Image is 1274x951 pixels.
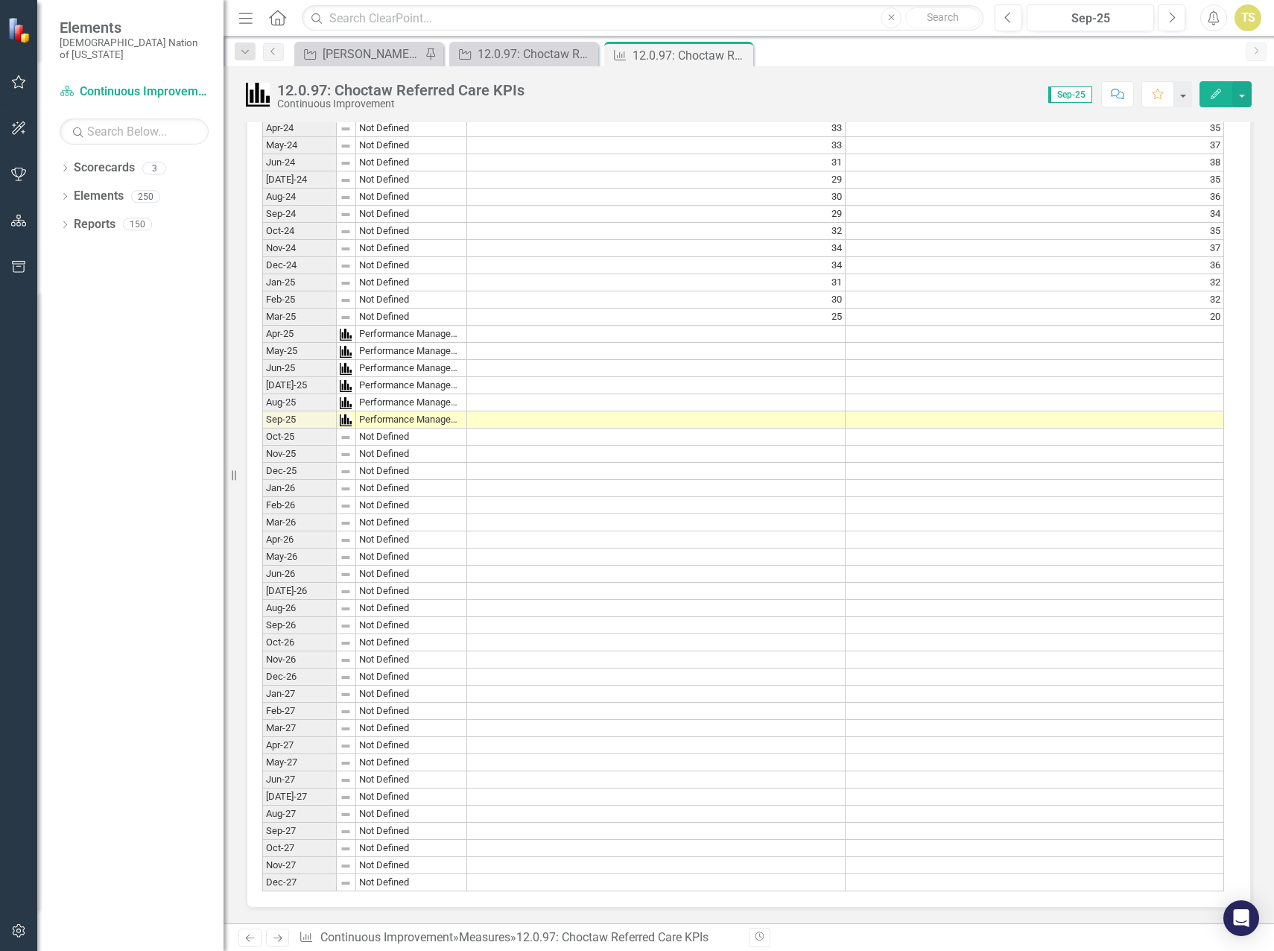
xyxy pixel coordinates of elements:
[356,617,467,634] td: Not Defined
[262,154,337,171] td: Jun-24
[905,7,980,28] button: Search
[846,189,1224,206] td: 36
[356,343,467,360] td: Performance Management
[262,189,337,206] td: Aug-24
[340,449,352,461] img: 8DAGhfEEPCf229AAAAAElFTkSuQmCC
[340,792,352,803] img: 8DAGhfEEPCf229AAAAAElFTkSuQmCC
[246,83,270,107] img: Performance Management
[340,723,352,735] img: 8DAGhfEEPCf229AAAAAElFTkSuQmCC
[467,309,846,326] td: 25
[846,309,1224,326] td: 20
[262,549,337,566] td: May-26
[262,703,337,720] td: Feb-27
[356,583,467,600] td: Not Defined
[467,120,846,137] td: 33
[340,123,352,135] img: 8DAGhfEEPCf229AAAAAElFTkSuQmCC
[262,291,337,309] td: Feb-25
[340,226,352,238] img: 8DAGhfEEPCf229AAAAAElFTkSuQmCC
[467,240,846,257] td: 34
[262,497,337,514] td: Feb-26
[1048,86,1092,103] span: Sep-25
[340,192,352,203] img: 8DAGhfEEPCf229AAAAAElFTkSuQmCC
[356,257,467,274] td: Not Defined
[340,363,352,375] img: Tm0czyi0d3z6KbMvzUvpfTW2q1jaz45CuN2C4x9rtfABtMFvAAn+ByuUVLYSwAAAABJRU5ErkJggg==
[340,586,352,598] img: 8DAGhfEEPCf229AAAAAElFTkSuQmCC
[340,517,352,529] img: 8DAGhfEEPCf229AAAAAElFTkSuQmCC
[60,83,209,101] a: Continuous Improvement
[846,120,1224,137] td: 35
[262,823,337,840] td: Sep-27
[356,463,467,480] td: Not Defined
[340,312,352,323] img: 8DAGhfEEPCf229AAAAAElFTkSuQmCC
[262,806,337,823] td: Aug-27
[340,637,352,649] img: 8DAGhfEEPCf229AAAAAElFTkSuQmCC
[356,120,467,137] td: Not Defined
[262,360,337,377] td: Jun-25
[262,223,337,240] td: Oct-24
[356,514,467,531] td: Not Defined
[356,326,467,343] td: Performance Management
[74,159,135,177] a: Scorecards
[277,98,525,110] div: Continuous Improvement
[340,826,352,838] img: 8DAGhfEEPCf229AAAAAElFTkSuQmCC
[340,414,352,426] img: Tm0czyi0d3z6KbMvzUvpfTW2q1jaz45CuN2C4x9rtfABtMFvAAn+ByuUVLYSwAAAABJRU5ErkJggg==
[467,171,846,189] td: 29
[298,45,421,63] a: [PERSON_NAME] SO's
[340,534,352,546] img: 8DAGhfEEPCf229AAAAAElFTkSuQmCC
[340,552,352,563] img: 8DAGhfEEPCf229AAAAAElFTkSuQmCC
[467,206,846,223] td: 29
[302,5,983,31] input: Search ClearPoint...
[74,188,124,205] a: Elements
[262,394,337,411] td: Aug-25
[356,874,467,891] td: Not Defined
[262,531,337,549] td: Apr-26
[262,600,337,617] td: Aug-26
[277,82,525,98] div: 12.0.97: Choctaw Referred Care KPIs
[262,480,337,497] td: Jan-26
[1223,900,1259,936] div: Open Intercom Messenger
[340,174,352,186] img: 8DAGhfEEPCf229AAAAAElFTkSuQmCC
[356,531,467,549] td: Not Defined
[927,11,959,23] span: Search
[846,137,1224,154] td: 37
[262,429,337,446] td: Oct-25
[340,774,352,786] img: 8DAGhfEEPCf229AAAAAElFTkSuQmCC
[262,874,337,891] td: Dec-27
[262,857,337,874] td: Nov-27
[262,463,337,480] td: Dec-25
[467,189,846,206] td: 30
[340,277,352,289] img: 8DAGhfEEPCf229AAAAAElFTkSuQmCC
[262,411,337,429] td: Sep-25
[356,411,467,429] td: Performance Management
[356,480,467,497] td: Not Defined
[356,446,467,463] td: Not Defined
[262,771,337,789] td: Jun-27
[356,686,467,703] td: Not Defined
[262,840,337,857] td: Oct-27
[356,634,467,651] td: Not Defined
[340,877,352,889] img: 8DAGhfEEPCf229AAAAAElFTkSuQmCC
[356,651,467,669] td: Not Defined
[459,930,510,944] a: Measures
[846,274,1224,291] td: 32
[262,514,337,531] td: Mar-26
[356,309,467,326] td: Not Defined
[262,206,337,223] td: Sep-24
[340,346,352,358] img: Tm0czyi0d3z6KbMvzUvpfTW2q1jaz45CuN2C4x9rtfABtMFvAAn+ByuUVLYSwAAAABJRU5ErkJggg==
[262,120,337,137] td: Apr-24
[356,189,467,206] td: Not Defined
[846,291,1224,309] td: 32
[262,240,337,257] td: Nov-24
[633,46,749,65] div: 12.0.97: Choctaw Referred Care KPIs
[262,754,337,771] td: May-27
[340,432,352,443] img: 8DAGhfEEPCf229AAAAAElFTkSuQmCC
[340,654,352,666] img: 8DAGhfEEPCf229AAAAAElFTkSuQmCC
[340,860,352,872] img: 8DAGhfEEPCf229AAAAAElFTkSuQmCC
[299,929,738,947] div: » »
[356,171,467,189] td: Not Defined
[320,930,453,944] a: Continuous Improvement
[340,809,352,821] img: 8DAGhfEEPCf229AAAAAElFTkSuQmCC
[340,757,352,769] img: 8DAGhfEEPCf229AAAAAElFTkSuQmCC
[356,360,467,377] td: Performance Management
[356,154,467,171] td: Not Defined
